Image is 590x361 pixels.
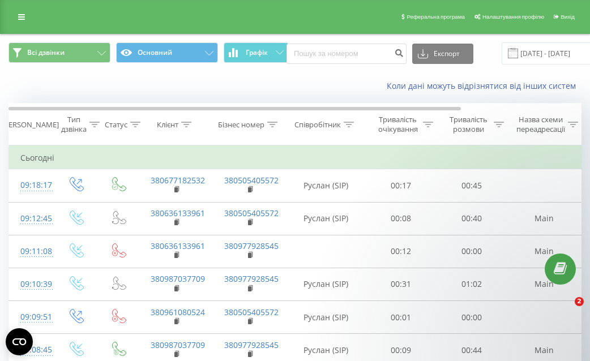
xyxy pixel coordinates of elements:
td: Руслан (SIP) [287,202,366,235]
a: 380987037709 [151,339,205,350]
a: 380505405572 [224,208,279,218]
div: Тривалість розмови [446,115,491,134]
td: 00:45 [437,169,507,202]
td: Руслан (SIP) [287,301,366,334]
input: Пошук за номером [287,44,407,64]
div: Тривалість очікування [375,115,420,134]
div: Тип дзвінка [61,115,87,134]
a: Коли дані можуть відрізнятися вiд інших систем [387,80,582,91]
td: Руслан (SIP) [287,268,366,300]
div: Співробітник [294,120,341,130]
a: 380677182532 [151,175,205,186]
div: Бізнес номер [218,120,264,130]
a: 380505405572 [224,175,279,186]
td: Руслан (SIP) [287,169,366,202]
div: Назва схеми переадресації [516,115,565,134]
a: 380977928545 [224,240,279,251]
td: 00:40 [437,202,507,235]
td: 00:31 [366,268,437,300]
a: 380505405572 [224,307,279,317]
span: Налаштування профілю [482,14,544,20]
div: 09:08:45 [20,339,43,361]
div: Клієнт [157,120,178,130]
a: 380636133961 [151,240,205,251]
span: Графік [246,49,268,57]
span: Всі дзвінки [27,48,65,57]
div: 09:12:45 [20,208,43,230]
div: [PERSON_NAME] [2,120,59,130]
button: Графік [224,42,289,63]
td: 00:08 [366,202,437,235]
a: 380977928545 [224,339,279,350]
div: 09:18:17 [20,174,43,196]
a: 380961080524 [151,307,205,317]
div: 09:10:39 [20,273,43,295]
iframe: Intercom live chat [551,297,579,324]
button: Експорт [412,44,473,64]
a: 380636133961 [151,208,205,218]
div: Статус [105,120,127,130]
span: 2 [575,297,584,306]
button: Основний [116,42,218,63]
button: Всі дзвінки [8,42,110,63]
span: Вихід [561,14,575,20]
a: 380987037709 [151,273,205,284]
button: Open CMP widget [6,328,33,355]
a: 380977928545 [224,273,279,284]
td: Main [507,202,581,235]
span: Реферальна програма [407,14,465,20]
div: 09:09:51 [20,306,43,328]
td: 00:01 [366,301,437,334]
div: 09:11:08 [20,240,43,263]
td: 00:12 [366,235,437,268]
td: 00:17 [366,169,437,202]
